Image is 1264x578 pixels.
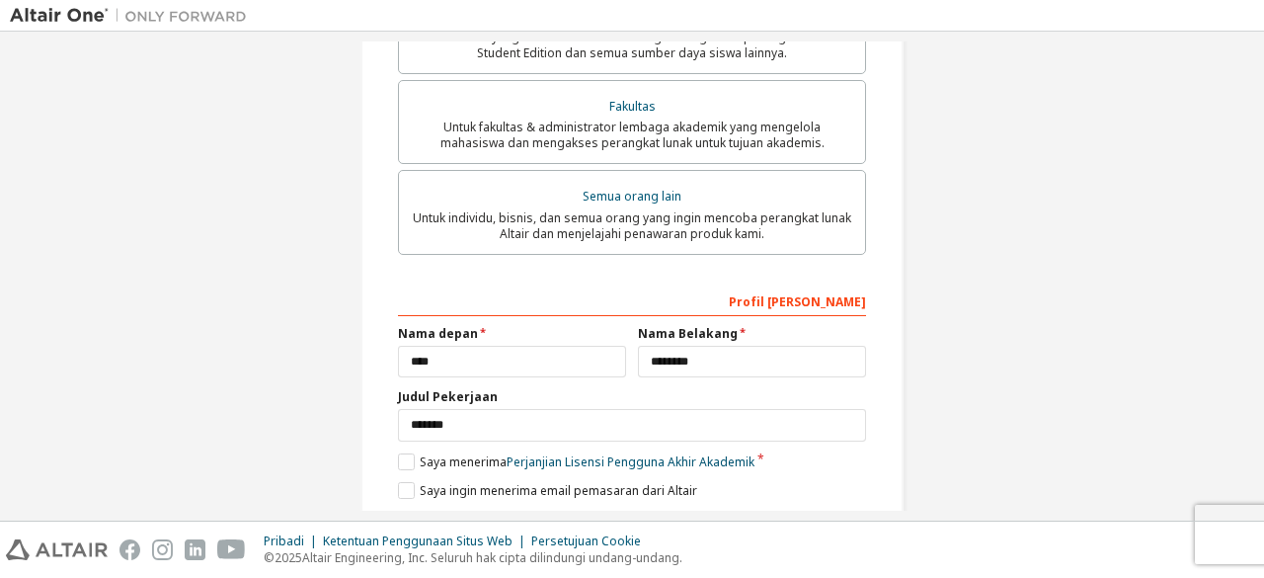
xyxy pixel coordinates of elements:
[264,533,304,549] font: Pribadi
[398,511,866,540] div: You need to provide your academic email
[531,533,641,549] font: Persetujuan Cookie
[264,549,275,566] font: ©
[507,454,696,470] font: Perjanjian Lisensi Pengguna Akhir
[185,539,205,560] img: linkedin.svg
[420,454,507,470] font: Saya menerima
[217,539,246,560] img: youtube.svg
[638,325,738,342] font: Nama Belakang
[398,388,498,405] font: Judul Pekerjaan
[729,293,866,310] font: Profil [PERSON_NAME]
[275,549,302,566] font: 2025
[323,533,513,549] font: Ketentuan Penggunaan Situs Web
[420,482,697,499] font: Saya ingin menerima email pemasaran dari Altair
[119,539,140,560] img: facebook.svg
[413,209,851,242] font: Untuk individu, bisnis, dan semua orang yang ingin mencoba perangkat lunak Altair dan menjelajahi...
[421,29,844,61] font: Untuk siswa yang saat ini terdaftar dan ingin mengakses paket gratis Altair Student Edition dan s...
[152,539,173,560] img: instagram.svg
[609,98,656,115] font: Fakultas
[398,325,478,342] font: Nama depan
[6,539,108,560] img: altair_logo.svg
[10,6,257,26] img: Altair Satu
[699,454,754,470] font: Akademik
[583,188,681,205] font: Semua orang lain
[302,549,682,566] font: Altair Engineering, Inc. Seluruh hak cipta dilindungi undang-undang.
[440,119,825,151] font: Untuk fakultas & administrator lembaga akademik yang mengelola mahasiswa dan mengakses perangkat ...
